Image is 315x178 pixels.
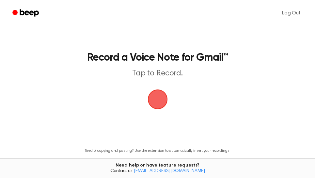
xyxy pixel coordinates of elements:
[276,5,307,21] a: Log Out
[71,68,244,79] p: Tap to Record.
[71,52,244,63] h1: Record a Voice Note for Gmail™
[4,168,311,174] span: Contact us
[8,7,45,20] a: Beep
[85,148,230,153] p: Tired of copying and pasting? Use the extension to automatically insert your recordings.
[134,169,205,173] a: [EMAIL_ADDRESS][DOMAIN_NAME]
[148,89,167,109] button: Beep Logo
